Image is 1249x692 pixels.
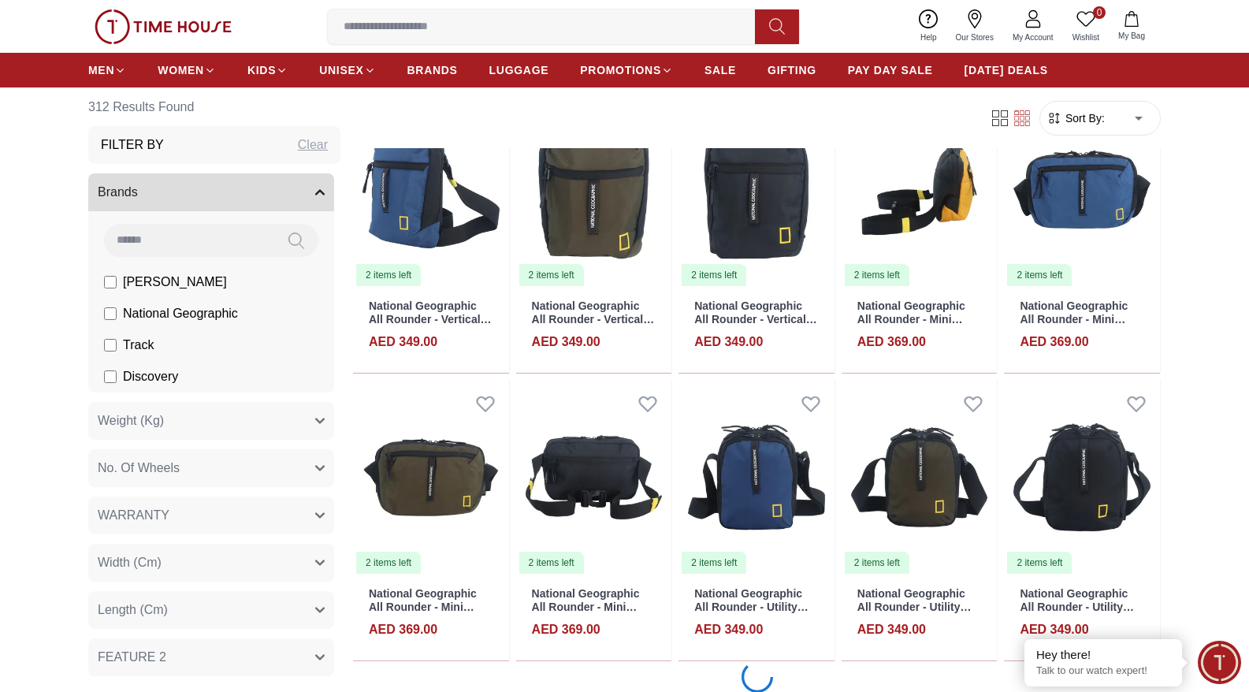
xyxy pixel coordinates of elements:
span: Sort By: [1062,110,1105,126]
a: National Geographic All Rounder - Mini Sling Bag Ochre N27903.68A2 items left [842,92,998,287]
a: National Geographic All Rounder - Vertical Sling Bag Khaki N27904.11 [532,299,655,352]
div: 2 items left [519,552,584,574]
a: [DATE] DEALS [965,56,1048,84]
span: Our Stores [950,32,1000,43]
a: National Geographic All Rounder - Mini Sling Bag Khaki N27903.11 [369,587,477,639]
input: [PERSON_NAME] [104,276,117,288]
span: KIDS [247,62,276,78]
button: Width (Cm) [88,544,334,582]
span: National Geographic [123,304,238,323]
span: Discovery [123,367,178,386]
h4: AED 369.00 [1020,333,1088,352]
a: LUGGAGE [489,56,549,84]
div: 2 items left [1007,264,1072,286]
h4: AED 349.00 [532,333,600,352]
h4: AED 369.00 [369,620,437,639]
h4: AED 369.00 [532,620,600,639]
div: Clear [298,136,328,154]
a: National Geographic All Rounder - Utility Bag Navy N27902.49 [694,587,809,627]
span: Weight (Kg) [98,411,164,430]
a: National Geographic All Rounder - Mini Sling Bag Khaki N27903.112 items left [353,380,509,575]
img: National Geographic All Rounder - Vertical Sling Bag Navy N27904.49 [353,92,509,287]
a: National Geographic All Rounder - Vertical Sling Bag Black N27904.06 [694,299,817,352]
a: National Geographic All Rounder - Mini Sling Bag Navy N27903.49 [1020,299,1128,352]
a: National Geographic All Rounder - Vertical Sling Bag Black N27904.062 items left [678,92,835,287]
a: National Geographic All Rounder - Mini Sling Bag Black N27903.062 items left [516,380,672,575]
button: Length (Cm) [88,591,334,629]
p: Talk to our watch expert! [1036,664,1170,678]
a: National Geographic All Rounder - Utility Bag Khaki N27902.11 [857,587,972,627]
a: UNISEX [319,56,375,84]
div: 2 items left [682,264,746,286]
input: National Geographic [104,307,117,320]
a: Help [911,6,946,47]
span: My Account [1006,32,1060,43]
div: 2 items left [845,264,909,286]
h4: AED 349.00 [369,333,437,352]
div: Chat Widget [1198,641,1241,684]
input: Discovery [104,370,117,383]
a: Our Stores [946,6,1003,47]
img: National Geographic All Rounder - Utility Bag Black N27902.06 [1004,380,1160,575]
img: National Geographic All Rounder - Mini Sling Bag Ochre N27903.68A [842,92,998,287]
span: SALE [704,62,736,78]
h4: AED 349.00 [1020,620,1088,639]
a: National Geographic All Rounder - Utility Bag Navy N27902.492 items left [678,380,835,575]
span: LUGGAGE [489,62,549,78]
input: Track [104,339,117,352]
a: WOMEN [158,56,216,84]
img: National Geographic All Rounder - Mini Sling Bag Navy N27903.49 [1004,92,1160,287]
img: National Geographic All Rounder - Vertical Sling Bag Khaki N27904.11 [516,92,672,287]
span: 0 [1093,6,1106,19]
span: My Bag [1112,30,1151,42]
div: 2 items left [682,552,746,574]
a: National Geographic All Rounder - Mini Sling Bag Navy N27903.492 items left [1004,92,1160,287]
span: FEATURE 2 [98,648,166,667]
span: WARRANTY [98,506,169,525]
span: Track [123,336,154,355]
h4: AED 349.00 [694,333,763,352]
button: Sort By: [1046,110,1105,126]
a: National Geographic All Rounder - Vertical Sling Bag Khaki N27904.112 items left [516,92,672,287]
button: My Bag [1109,8,1154,45]
div: 2 items left [1007,552,1072,574]
span: [DATE] DEALS [965,62,1048,78]
h4: AED 349.00 [694,620,763,639]
a: KIDS [247,56,288,84]
a: SALE [704,56,736,84]
img: National Geographic All Rounder - Utility Bag Khaki N27902.11 [842,380,998,575]
div: Hey there! [1036,647,1170,663]
span: PAY DAY SALE [848,62,933,78]
a: National Geographic All Rounder - Mini Sling Bag Ochre N27903.68A [857,299,965,352]
img: National Geographic All Rounder - Mini Sling Bag Khaki N27903.11 [353,380,509,575]
button: Brands [88,173,334,211]
h3: Filter By [101,136,164,154]
button: WARRANTY [88,497,334,534]
span: PROMOTIONS [580,62,661,78]
h4: AED 369.00 [857,333,926,352]
div: 2 items left [519,264,584,286]
a: 0Wishlist [1063,6,1109,47]
span: [PERSON_NAME] [123,273,227,292]
img: National Geographic All Rounder - Utility Bag Navy N27902.49 [678,380,835,575]
a: PROMOTIONS [580,56,673,84]
span: UNISEX [319,62,363,78]
img: ... [95,9,232,44]
span: Wishlist [1066,32,1106,43]
span: Length (Cm) [98,601,168,619]
span: MEN [88,62,114,78]
a: National Geographic All Rounder - Mini Sling Bag Black N27903.06 [532,587,640,639]
a: National Geographic All Rounder - Utility Bag Khaki N27902.112 items left [842,380,998,575]
span: Brands [98,183,138,202]
a: MEN [88,56,126,84]
span: WOMEN [158,62,204,78]
a: GIFTING [768,56,816,84]
span: BRANDS [407,62,458,78]
a: National Geographic All Rounder - Vertical Sling Bag Navy N27904.49 [369,299,492,352]
h6: 312 Results Found [88,88,340,126]
a: National Geographic All Rounder - Vertical Sling Bag Navy N27904.492 items left [353,92,509,287]
div: 2 items left [845,552,909,574]
img: National Geographic All Rounder - Vertical Sling Bag Black N27904.06 [678,92,835,287]
button: FEATURE 2 [88,638,334,676]
div: 2 items left [356,552,421,574]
